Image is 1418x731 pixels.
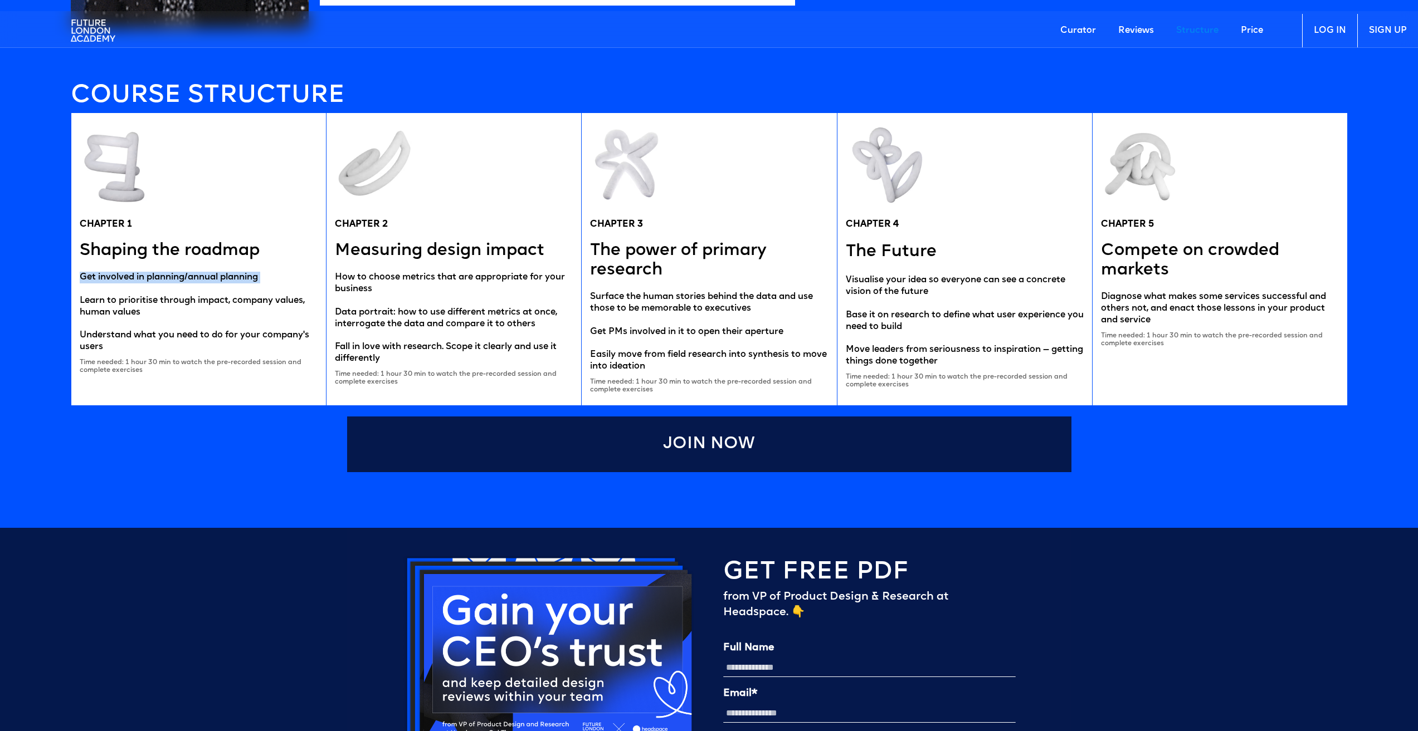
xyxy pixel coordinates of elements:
[80,241,260,261] h5: Shaping the roadmap
[723,589,1016,620] div: from VP of Product Design & Research at Headspace. 👇
[80,219,132,230] h5: CHAPTER 1
[846,373,1084,389] div: Time needed: 1 hour 30 min to watch the pre-recorded session and complete exercises
[335,272,573,364] div: How to choose metrics that are appropriate for your business Data portrait: how to use different ...
[1357,14,1418,47] a: SIGN UP
[1049,14,1107,47] a: Curator
[846,274,1084,367] div: Visualise your idea so everyone can see a concrete vision of the future Base it on research to de...
[1101,291,1339,326] div: Diagnose what makes some services successful and others not, and enact those lessons in your prod...
[335,370,573,386] div: Time needed: 1 hour 30 min to watch the pre-recorded session and complete exercises
[723,642,1016,654] label: Full Name
[71,85,1347,107] h4: Course STRUCTURE
[846,219,899,230] h5: CHAPTER 4
[723,561,909,584] h4: GET FREE PDF
[1302,14,1357,47] a: LOG IN
[846,241,937,263] h5: The Future
[1230,14,1274,47] a: Price
[80,272,318,353] div: Get involved in planning/annual planning Learn to prioritise through impact, company values, huma...
[335,241,544,261] h5: Measuring design impact
[347,416,1071,472] a: Join Now
[1101,332,1339,348] div: Time needed: 1 hour 30 min to watch the pre-recorded session and complete exercises
[1101,241,1339,280] h5: Compete on crowded markets
[1101,219,1154,230] h5: CHAPTER 5
[1107,14,1165,47] a: Reviews
[590,219,643,230] h5: CHAPTER 3
[590,241,828,280] h5: The power of primary research
[1165,14,1230,47] a: Structure
[335,219,388,230] h5: CHAPTER 2
[590,378,828,394] div: Time needed: 1 hour 30 min to watch the pre-recorded session and complete exercises
[590,291,828,372] div: Surface the human stories behind the data and use those to be memorable to executives Get PMs inv...
[80,359,318,375] div: Time needed: 1 hour 30 min to watch the pre-recorded session and complete exercises
[723,688,1016,699] label: Email*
